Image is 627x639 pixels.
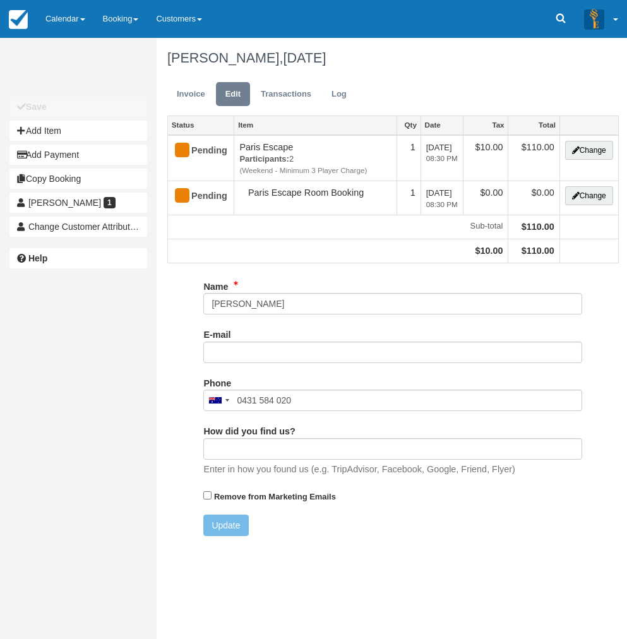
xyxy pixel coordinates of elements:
label: Name [203,276,228,294]
button: Add Item [9,121,147,141]
label: How did you find us? [203,421,296,438]
div: Pending [173,141,218,161]
span: [DATE] [426,188,458,210]
a: Qty [397,116,421,134]
p: Enter in how you found us (e.g. TripAdvisor, Facebook, Google, Friend, Flyer) [203,463,515,476]
strong: Participants [239,154,289,164]
button: Copy Booking [9,169,147,189]
label: Phone [203,373,231,390]
em: 2 [239,153,391,176]
a: Item [234,116,397,134]
a: [PERSON_NAME] 1 [9,193,147,213]
span: 1 [104,197,116,208]
a: Help [9,248,147,268]
a: Invoice [167,82,215,107]
label: E-mail [203,324,230,342]
button: Add Payment [9,145,147,165]
td: Paris Escape Room Booking [234,181,397,215]
a: Status [168,116,234,134]
button: Change [565,186,613,205]
strong: $110.00 [522,246,554,256]
td: Paris Escape [234,135,397,181]
img: A3 [584,9,604,29]
span: Change Customer Attribution [28,222,142,232]
button: Save [9,97,147,117]
div: Australia: +61 [204,390,233,410]
td: $10.00 [463,135,508,181]
td: $0.00 [508,181,559,215]
button: Change [565,141,613,160]
td: 1 [397,135,421,181]
img: checkfront-main-nav-mini-logo.png [9,10,28,29]
td: $0.00 [463,181,508,215]
b: Save [26,102,47,112]
em: (Weekend - Minimum 3 Player Charge) [239,165,391,176]
a: Total [508,116,559,134]
strong: $10.00 [475,246,503,256]
a: Tax [463,116,508,134]
b: Help [28,253,47,263]
h1: [PERSON_NAME], [167,51,619,66]
a: Edit [216,82,250,107]
input: Remove from Marketing Emails [203,491,212,499]
span: [PERSON_NAME] [28,198,101,208]
a: Date [421,116,463,134]
em: 08:30 PM [426,153,458,164]
em: Sub-total [173,220,503,232]
a: Log [322,82,356,107]
span: [DATE] [283,50,326,66]
span: [DATE] [426,143,458,164]
button: Change Customer Attribution [9,217,147,237]
td: 1 [397,181,421,215]
em: 08:30 PM [426,200,458,210]
button: Update [203,515,248,536]
td: $110.00 [508,135,559,181]
strong: $110.00 [522,222,554,232]
div: Pending [173,186,218,206]
a: Transactions [251,82,321,107]
strong: Remove from Marketing Emails [214,492,336,501]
